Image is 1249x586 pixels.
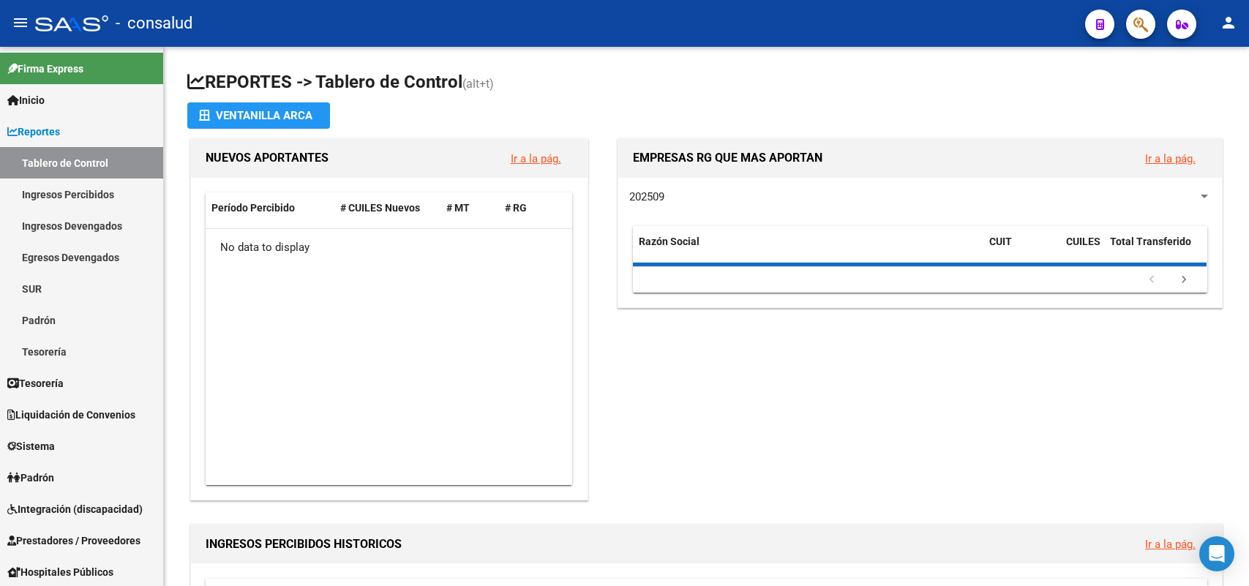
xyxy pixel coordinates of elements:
datatable-header-cell: # CUILES Nuevos [334,192,441,224]
span: CUIT [989,236,1012,247]
a: Ir a la pág. [511,152,561,165]
span: Firma Express [7,61,83,77]
datatable-header-cell: # RG [499,192,558,224]
span: Inicio [7,92,45,108]
datatable-header-cell: Período Percibido [206,192,334,224]
a: go to previous page [1138,272,1166,288]
span: NUEVOS APORTANTES [206,151,329,165]
span: EMPRESAS RG QUE MAS APORTAN [633,151,822,165]
datatable-header-cell: # MT [440,192,499,224]
button: Ventanilla ARCA [187,102,330,129]
div: No data to display [206,229,571,266]
datatable-header-cell: Total Transferido [1104,226,1207,274]
button: Ir a la pág. [499,145,573,172]
span: # RG [505,202,527,214]
span: Sistema [7,438,55,454]
span: Padrón [7,470,54,486]
span: Período Percibido [211,202,295,214]
button: Ir a la pág. [1133,145,1207,172]
span: CUILES [1066,236,1100,247]
span: (alt+t) [462,77,494,91]
span: Reportes [7,124,60,140]
div: Ventanilla ARCA [199,102,318,129]
span: - consalud [116,7,192,40]
span: 202509 [629,190,664,203]
span: # CUILES Nuevos [340,202,420,214]
span: Liquidación de Convenios [7,407,135,423]
h1: REPORTES -> Tablero de Control [187,70,1226,96]
span: Prestadores / Proveedores [7,533,140,549]
datatable-header-cell: CUIT [983,226,1060,274]
div: Open Intercom Messenger [1199,536,1234,571]
datatable-header-cell: CUILES [1060,226,1104,274]
span: Hospitales Públicos [7,564,113,580]
span: Razón Social [639,236,699,247]
a: Ir a la pág. [1145,152,1196,165]
span: INGRESOS PERCIBIDOS HISTORICOS [206,537,402,551]
datatable-header-cell: Razón Social [633,226,983,274]
span: Tesorería [7,375,64,391]
span: # MT [446,202,470,214]
mat-icon: person [1220,14,1237,31]
a: go to next page [1170,272,1198,288]
button: Ir a la pág. [1133,530,1207,557]
a: Ir a la pág. [1145,538,1196,551]
mat-icon: menu [12,14,29,31]
span: Total Transferido [1110,236,1191,247]
span: Integración (discapacidad) [7,501,143,517]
